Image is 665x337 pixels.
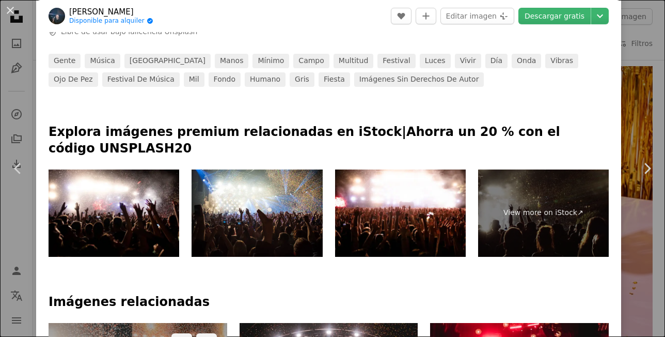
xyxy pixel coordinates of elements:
[391,8,411,24] button: Como
[339,56,368,65] font: multitud
[517,56,536,65] font: onda
[460,56,476,65] font: vivir
[184,72,204,87] a: mil
[525,12,584,20] font: Descargar gratis
[478,170,609,257] a: View more on iStock↗
[54,56,75,65] font: gente
[192,170,322,257] img: Fun party background
[49,170,179,257] img: Confetti fireworks at music concert by night.
[49,8,65,24] img: Ir al perfil de Danny Howe
[425,56,446,65] font: luces
[245,72,286,87] a: humano
[69,17,153,25] a: Disponible para alquiler
[420,54,451,68] a: luces
[290,72,314,87] a: gris
[402,125,406,139] font: |
[49,295,210,309] font: Imágenes relacionadas
[377,54,415,68] a: festival
[69,7,134,17] font: [PERSON_NAME]
[215,54,248,68] a: manos
[545,54,578,68] a: vibras
[85,54,120,68] a: música
[250,75,280,83] font: humano
[629,119,665,218] a: Próximo
[252,54,289,68] a: mínimo
[518,8,591,24] a: Descargar gratis
[440,8,514,24] button: Editar imagen
[383,56,410,65] font: festival
[124,54,211,68] a: [GEOGRAPHIC_DATA]
[49,125,402,139] font: Explora imágenes premium relacionadas en iStock
[359,75,479,83] font: Imágenes sin derechos de autor
[220,56,243,65] font: manos
[298,56,324,65] font: campo
[258,56,284,65] font: mínimo
[512,54,541,68] a: onda
[295,75,309,83] font: gris
[490,56,502,65] font: día
[130,56,205,65] font: [GEOGRAPHIC_DATA]
[550,56,573,65] font: vibras
[69,7,153,17] a: [PERSON_NAME]
[455,54,481,68] a: vivir
[135,27,198,36] a: licencia Unsplash
[335,170,466,257] img: Crowd of fans with arms raised watching confetti fireworks at music concert.
[49,54,81,68] a: gente
[90,56,115,65] font: música
[69,17,145,24] font: Disponible para alquiler
[446,12,497,20] font: Editar imagen
[189,75,199,83] font: mil
[54,75,93,83] font: ojo de pez
[214,75,235,83] font: fondo
[334,54,373,68] a: multitud
[102,72,180,87] a: festival de música
[324,75,345,83] font: fiesta
[49,72,98,87] a: ojo de pez
[293,54,329,68] a: campo
[61,27,135,36] font: Libre de usar bajo la
[319,72,350,87] a: fiesta
[591,8,609,24] button: Elija el tamaño de descarga
[107,75,175,83] font: festival de música
[485,54,508,68] a: día
[209,72,241,87] a: fondo
[49,125,560,156] font: Ahorra un 20 % con el código UNSPLASH20
[354,72,484,87] a: Imágenes sin derechos de autor
[416,8,436,24] button: Añadir a la colección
